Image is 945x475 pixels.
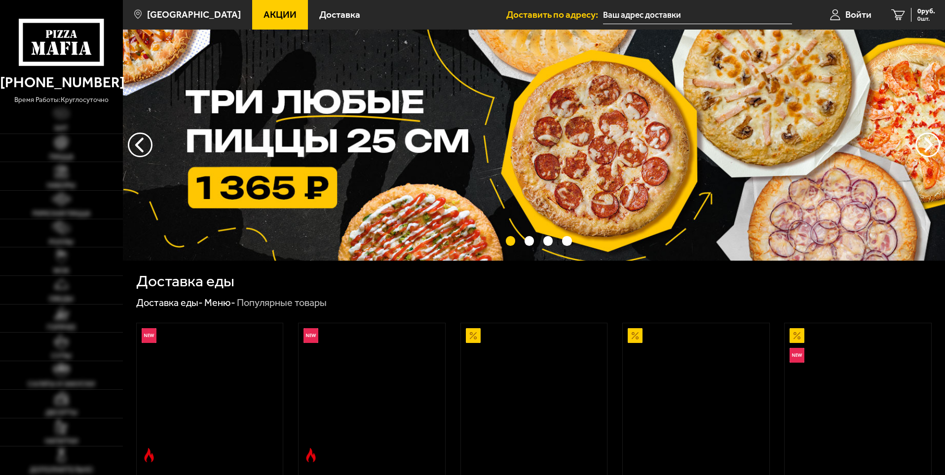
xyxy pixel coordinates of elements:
[303,328,318,343] img: Новинка
[790,348,804,363] img: Новинка
[264,10,297,19] span: Акции
[915,133,940,157] button: предыдущий
[299,323,445,467] a: НовинкаОстрое блюдоРимская с мясным ассорти
[628,328,643,343] img: Акционный
[303,448,318,463] img: Острое блюдо
[45,438,78,444] span: Напитки
[54,125,68,132] span: Хит
[785,323,931,467] a: АкционныйНовинкаВсё включено
[466,328,481,343] img: Акционный
[845,10,871,19] span: Войти
[623,323,769,467] a: АкционныйПепперони 25 см (толстое с сыром)
[137,323,283,467] a: НовинкаОстрое блюдоРимская с креветками
[525,236,534,245] button: точки переключения
[128,133,152,157] button: следующий
[49,238,74,245] span: Роллы
[917,8,935,15] span: 0 руб.
[506,236,515,245] button: точки переключения
[47,182,76,189] span: Наборы
[204,297,235,308] a: Меню-
[603,6,792,24] input: Ваш адрес доставки
[49,153,74,160] span: Пицца
[142,328,156,343] img: Новинка
[543,236,553,245] button: точки переключения
[51,352,72,359] span: Супы
[147,10,241,19] span: [GEOGRAPHIC_DATA]
[47,324,76,331] span: Горячее
[461,323,607,467] a: АкционныйАль-Шам 25 см (тонкое тесто)
[917,16,935,22] span: 0 шт.
[237,297,327,309] div: Популярные товары
[562,236,571,245] button: точки переключения
[790,328,804,343] img: Акционный
[136,297,203,308] a: Доставка еды-
[45,409,77,416] span: Десерты
[53,267,70,274] span: WOK
[33,210,90,217] span: Римская пицца
[28,380,95,387] span: Салаты и закуски
[136,273,234,289] h1: Доставка еды
[319,10,360,19] span: Доставка
[506,10,603,19] span: Доставить по адресу:
[49,295,74,302] span: Обеды
[142,448,156,463] img: Острое блюдо
[30,466,93,473] span: Дополнительно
